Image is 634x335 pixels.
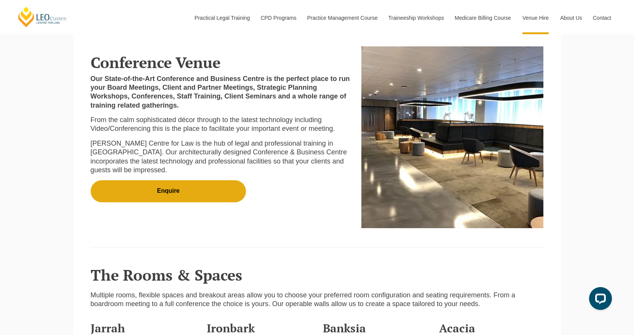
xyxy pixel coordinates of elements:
h3: Acacia [439,322,544,335]
p: From the calm sophisticated décor through to the latest technology including Video/Conferencing t... [91,116,350,133]
a: Practice Management Course [302,2,383,34]
strong: Our State-of-the-Art Conference and Business Centre is the perfect place to run your Board Meetin... [91,75,350,109]
a: [PERSON_NAME] Centre for Law [17,6,68,28]
a: Traineeship Workshops [383,2,449,34]
a: Enquire [91,180,246,202]
h3: Banksia [323,322,428,335]
h3: Jarrah [91,322,195,335]
h2: The Rooms & Spaces [91,267,544,283]
a: Venue Hire [517,2,554,34]
p: [PERSON_NAME] Centre for Law is the hub of legal and professional training in [GEOGRAPHIC_DATA]. ... [91,139,350,175]
h2: Conference Venue [91,54,350,71]
img: Conference venue lounge area [361,46,543,228]
iframe: LiveChat chat widget [583,284,615,316]
h3: Ironbark [207,322,311,335]
a: Practical Legal Training [189,2,255,34]
a: Medicare Billing Course [449,2,517,34]
p: Multiple rooms, flexible spaces and breakout areas allow you to choose your preferred room config... [91,291,544,309]
a: CPD Programs [255,2,301,34]
a: Contact [587,2,617,34]
a: About Us [554,2,587,34]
